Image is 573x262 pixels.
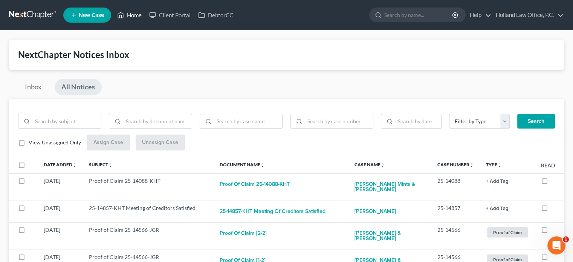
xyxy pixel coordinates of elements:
a: + Add Tag [486,177,529,185]
a: Inbox [18,79,48,95]
i: unfold_more [260,163,265,167]
td: [DATE] [38,173,83,201]
input: Search by case name [214,114,283,129]
span: 1 [563,236,569,242]
a: Case Nameunfold_more [354,162,385,167]
a: Help [466,8,491,22]
a: Typeunfold_more [486,162,502,167]
td: [DATE] [38,222,83,250]
input: Search by document name [123,114,192,129]
label: Read [541,161,555,169]
td: 25-14088 [431,173,480,201]
input: Search by name... [384,8,453,22]
input: Search by subject [32,114,101,129]
a: DebtorCC [194,8,237,22]
input: Search by date [395,114,441,129]
i: unfold_more [108,163,113,167]
button: + Add Tag [486,179,509,184]
a: Subjectunfold_more [89,162,113,167]
a: Holland Law Office, P.C. [492,8,564,22]
a: Document Nameunfold_more [220,162,265,167]
i: unfold_more [497,163,502,167]
a: Case Numberunfold_more [437,162,474,167]
td: Proof of Claim 25-14566-JGR [83,222,214,250]
button: + Add Tag [486,206,509,211]
div: NextChapter Notices Inbox [18,49,555,61]
span: View Unassigned Only [29,139,81,146]
span: Proof of Claim [487,227,528,237]
td: 25-14857 [431,201,480,222]
i: unfold_more [469,163,474,167]
a: Client Portal [145,8,194,22]
td: 25-14857-KHT Meeting of Creditors Satisfied [83,201,214,222]
a: All Notices [55,79,102,95]
button: Proof of Claim [2-2] [220,226,267,241]
i: unfold_more [380,163,385,167]
td: [DATE] [38,201,83,222]
a: Home [113,8,145,22]
button: Search [517,114,555,129]
td: 25-14566 [431,222,480,250]
i: unfold_more [72,163,77,167]
a: Proof of Claim [486,226,529,239]
iframe: Intercom live chat [547,236,565,254]
td: Proof of Claim 25-14088-KHT [83,173,214,201]
span: New Case [79,12,104,18]
a: [PERSON_NAME] & [PERSON_NAME] [354,226,425,247]
button: 25-14857-KHT Meeting of Creditors Satisfied [220,204,325,219]
a: [PERSON_NAME] Mints & [PERSON_NAME] [354,177,425,198]
a: + Add Tag [486,204,529,212]
a: [PERSON_NAME] [354,204,396,219]
input: Search by case number [305,114,373,129]
a: Date Addedunfold_more [44,162,77,167]
button: Proof of Claim 25-14088-KHT [220,177,290,192]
